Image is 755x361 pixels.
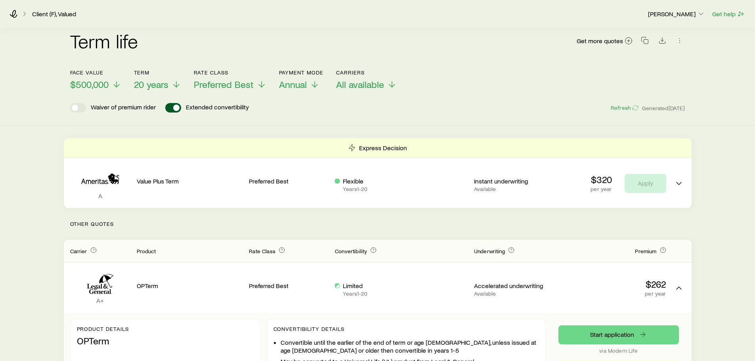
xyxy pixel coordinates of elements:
[591,186,612,192] p: per year
[648,10,705,18] p: [PERSON_NAME]
[249,177,329,185] p: Preferred Best
[70,69,121,90] button: Face value$500,000
[560,290,666,297] p: per year
[336,79,384,90] span: All available
[137,282,243,290] p: OPTerm
[134,69,181,76] p: Term
[642,105,685,112] span: Generated
[335,248,367,254] span: Convertibility
[474,177,554,185] p: Instant underwriting
[70,248,87,254] span: Carrier
[32,10,76,18] a: Client (F), Valued
[194,69,266,76] p: Rate Class
[474,282,554,290] p: Accelerated underwriting
[77,335,254,346] p: OPTerm
[558,325,679,344] a: Start application
[70,69,121,76] p: Face value
[610,104,639,112] button: Refresh
[134,69,181,90] button: Term20 years
[343,290,367,297] p: Years 1 - 20
[194,69,266,90] button: Rate ClassPreferred Best
[669,105,685,112] span: [DATE]
[474,248,505,254] span: Underwriting
[343,177,367,185] p: Flexible
[474,290,554,297] p: Available
[64,208,692,240] p: Other Quotes
[558,348,679,354] p: via Modern Life
[70,79,109,90] span: $500,000
[279,69,324,90] button: Payment ModeAnnual
[70,31,138,50] h2: Term life
[336,69,397,90] button: CarriersAll available
[137,177,243,185] p: Value Plus Term
[576,36,633,46] a: Get more quotes
[137,248,156,254] span: Product
[77,326,254,332] p: Product details
[712,10,745,19] button: Get help
[279,79,307,90] span: Annual
[577,38,623,44] span: Get more quotes
[70,192,130,200] p: A
[279,69,324,76] p: Payment Mode
[134,79,168,90] span: 20 years
[474,186,554,192] p: Available
[648,10,705,19] button: [PERSON_NAME]
[343,282,367,290] p: Limited
[657,38,668,46] a: Download CSV
[359,144,407,152] p: Express Decision
[635,248,656,254] span: Premium
[91,103,156,113] p: Waiver of premium rider
[186,103,249,113] p: Extended convertibility
[625,174,666,193] button: Apply
[343,186,367,192] p: Years 1 - 20
[194,79,254,90] span: Preferred Best
[336,69,397,76] p: Carriers
[249,282,329,290] p: Preferred Best
[249,248,275,254] span: Rate Class
[273,326,539,332] p: Convertibility Details
[64,138,692,208] div: Term quotes
[591,174,612,185] p: $320
[70,296,130,304] p: A+
[281,338,539,354] li: Convertible until the earlier of the end of term or age [DEMOGRAPHIC_DATA], unless issued at age ...
[560,279,666,290] p: $262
